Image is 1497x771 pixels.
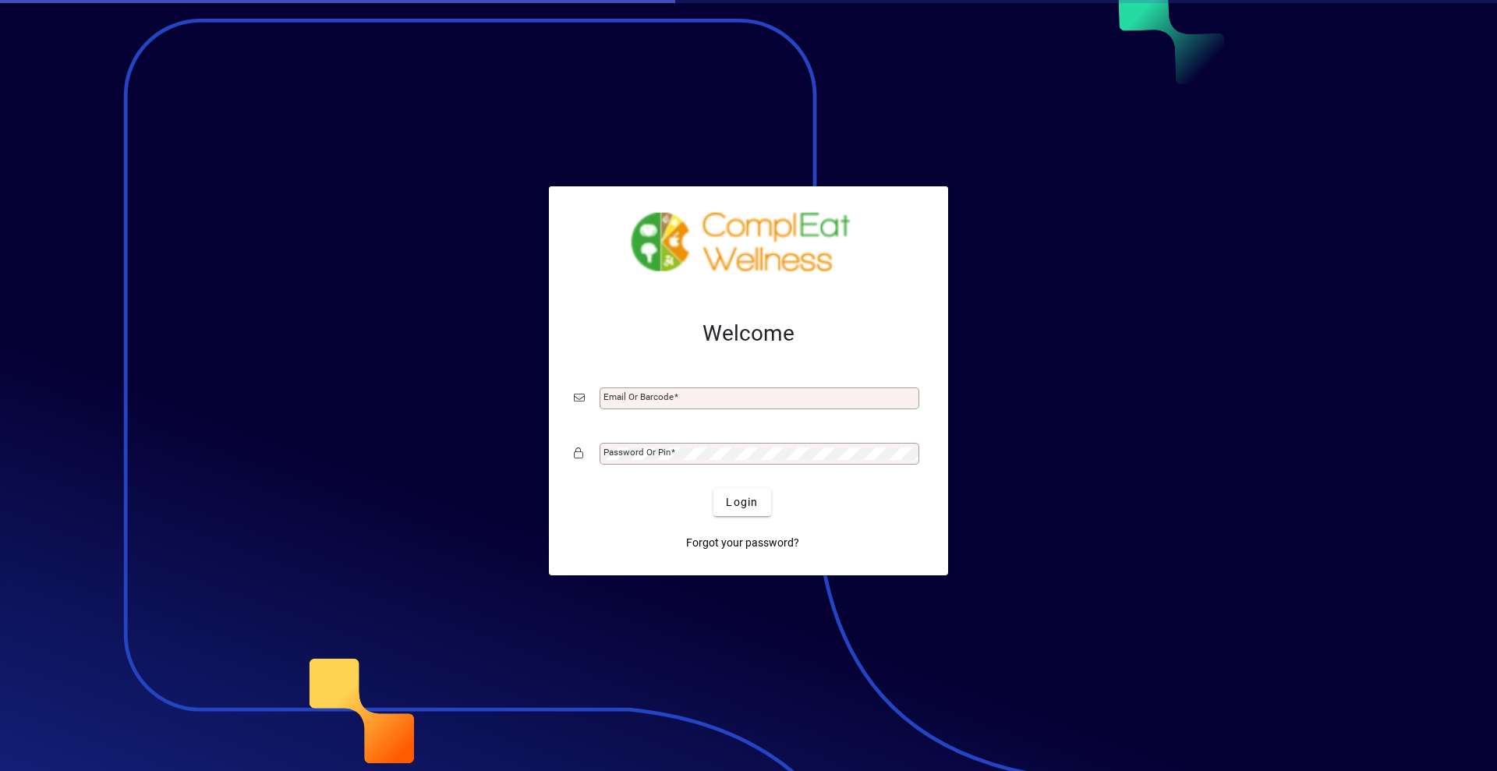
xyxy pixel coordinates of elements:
[713,488,770,516] button: Login
[574,320,923,347] h2: Welcome
[603,391,674,402] mat-label: Email or Barcode
[603,447,671,458] mat-label: Password or Pin
[686,535,799,551] span: Forgot your password?
[680,529,805,557] a: Forgot your password?
[726,494,758,511] span: Login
